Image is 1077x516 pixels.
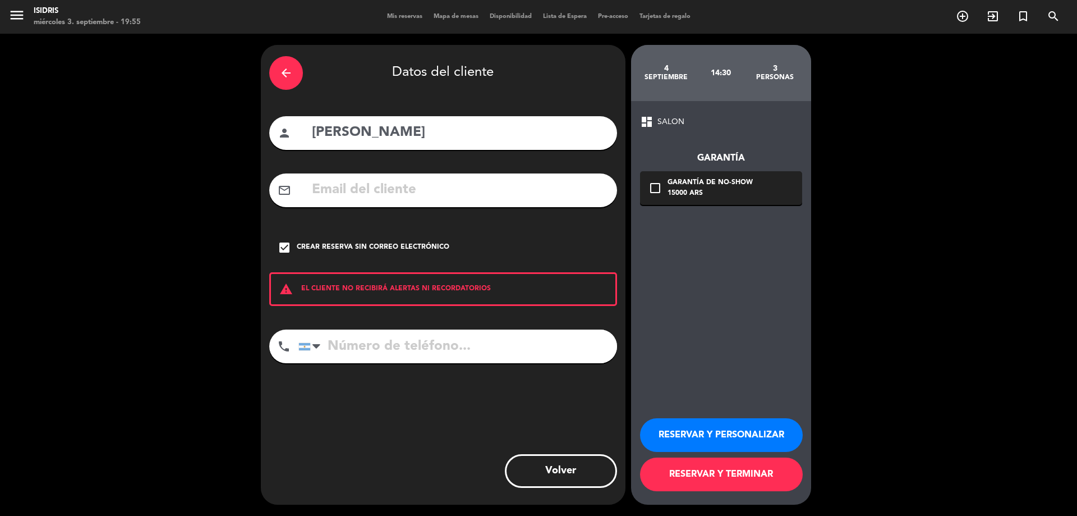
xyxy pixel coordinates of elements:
span: Tarjetas de regalo [634,13,696,20]
div: 14:30 [693,53,748,93]
div: Crear reserva sin correo electrónico [297,242,449,253]
div: septiembre [639,73,694,82]
span: Lista de Espera [537,13,592,20]
div: 3 [748,64,802,73]
i: exit_to_app [986,10,1000,23]
i: add_circle_outline [956,10,969,23]
i: turned_in_not [1016,10,1030,23]
button: RESERVAR Y PERSONALIZAR [640,418,803,452]
div: 15000 ARS [668,188,753,199]
button: Volver [505,454,617,488]
button: RESERVAR Y TERMINAR [640,458,803,491]
div: Argentina: +54 [299,330,325,363]
span: Mis reservas [381,13,428,20]
input: Nombre del cliente [311,121,609,144]
button: menu [8,7,25,28]
i: warning [271,282,301,296]
span: SALON [657,116,684,129]
div: miércoles 3. septiembre - 19:55 [34,17,141,28]
i: check_box [278,241,291,254]
i: menu [8,7,25,24]
div: Garantía [640,151,802,166]
input: Número de teléfono... [298,330,617,363]
input: Email del cliente [311,179,609,202]
div: Garantía de no-show [668,177,753,189]
div: Datos del cliente [269,53,617,93]
div: 4 [639,64,694,73]
i: person [278,126,291,140]
span: Disponibilidad [484,13,537,20]
div: EL CLIENTE NO RECIBIRÁ ALERTAS NI RECORDATORIOS [269,272,617,306]
i: mail_outline [278,184,291,197]
div: isidris [34,6,141,17]
i: check_box_outline_blank [648,181,662,195]
i: search [1047,10,1060,23]
i: phone [277,340,291,353]
span: Mapa de mesas [428,13,484,20]
span: dashboard [640,115,653,129]
i: arrow_back [279,66,293,80]
div: personas [748,73,802,82]
span: Pre-acceso [592,13,634,20]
